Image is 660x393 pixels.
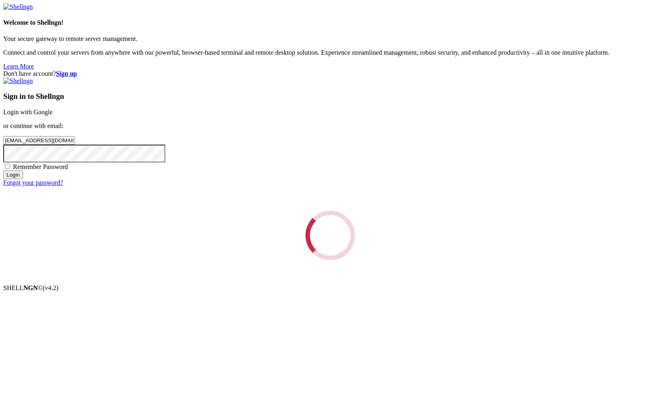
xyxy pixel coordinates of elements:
[56,70,77,77] a: Sign up
[305,211,355,260] div: Loading...
[3,122,657,130] p: or continue with email:
[3,49,657,56] p: Connect and control your servers from anywhere with our powerful, browser-based terminal and remo...
[43,284,59,291] span: 4.2.0
[3,70,657,77] div: Don't have account?
[3,77,33,85] img: Shellngn
[3,92,657,101] h3: Sign in to Shellngn
[3,35,657,43] p: Your secure gateway to remote server management.
[3,179,63,186] a: Forgot your password?
[3,3,33,11] img: Shellngn
[13,163,68,170] span: Remember Password
[3,284,58,291] span: SHELL ©
[3,109,53,115] a: Login with Google
[23,284,38,291] b: NGN
[3,171,23,179] input: Login
[3,63,34,70] a: Learn More
[3,136,75,145] input: Email address
[3,19,657,26] h4: Welcome to Shellngn!
[5,164,10,169] input: Remember Password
